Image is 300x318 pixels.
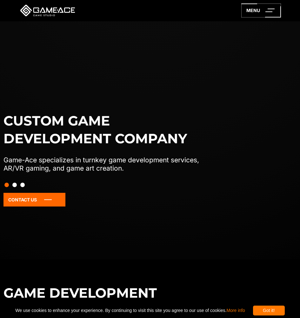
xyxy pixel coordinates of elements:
[12,179,17,190] button: Slide 2
[3,156,200,173] p: Game-Ace specializes in turnkey game development services, AR/VR gaming, and game art creation.
[241,3,281,17] a: menu
[253,306,285,315] div: Got it!
[20,179,25,190] button: Slide 3
[3,285,297,318] h3: Game Development
[3,301,72,318] span: Services
[3,112,200,147] h1: Custom game development company
[4,179,9,190] button: Slide 1
[3,193,65,206] a: Contact Us
[226,308,245,313] a: More info
[15,306,245,315] span: We use cookies to enhance your experience. By continuing to visit this site you agree to our use ...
